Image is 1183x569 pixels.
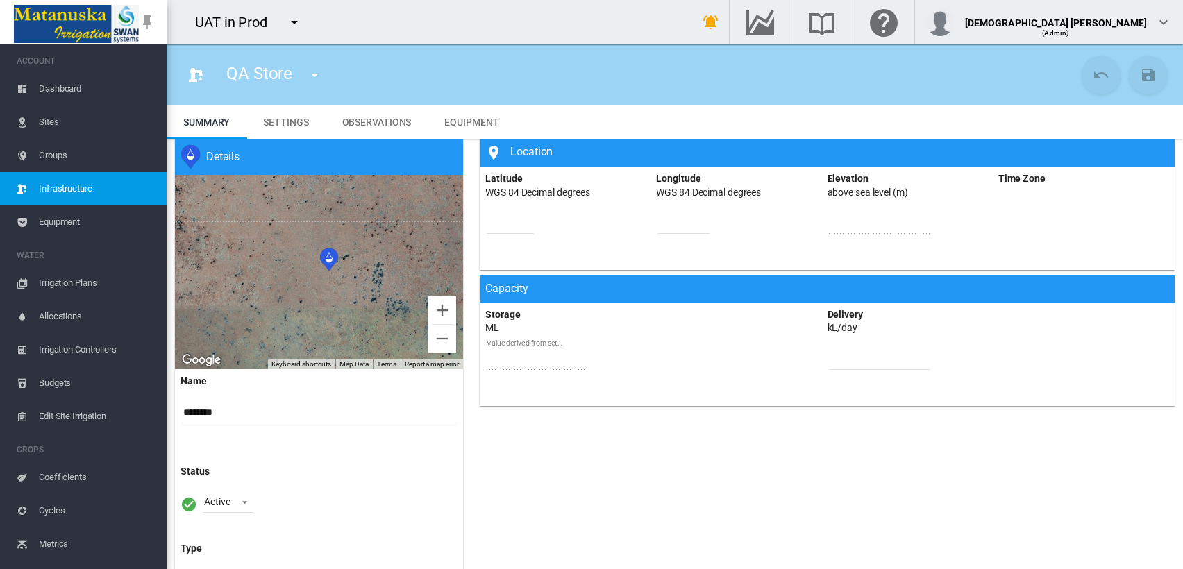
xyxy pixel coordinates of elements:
md-icon: icon-bell-ring [703,14,719,31]
div: Details [201,149,240,164]
button: Zoom out [428,325,456,353]
span: Allocations [39,300,156,333]
img: Google [178,351,224,369]
md-icon: icon-chevron-down [1155,14,1172,31]
div: UAT in Prod [195,12,280,32]
button: icon-bell-ring [697,8,725,36]
button: icon-menu-down [301,61,328,89]
div: Longitude [656,172,700,186]
div: Equipment [444,114,498,130]
div: Status [181,465,458,479]
a: Terms [377,360,396,368]
md-icon: icon-menu-down [306,67,323,83]
div: WGS 84 Decimal degrees [485,186,590,200]
md-icon: icon-undo [1093,67,1109,83]
div: WGS 84 Decimal degrees [656,186,761,200]
div: Delivery [828,308,863,322]
span: Metrics [39,527,156,561]
span: Sites [39,105,156,139]
md-icon: icon-menu-down [286,14,303,31]
md-tab-item: Summary [167,105,246,139]
button: Save Changes [1129,56,1168,94]
span: Dashboard [39,72,156,105]
a: Open this area in Google Maps (opens a new window) [178,351,224,369]
button: icon-water-pump [182,61,210,89]
button: Cancel Changes [1082,56,1121,94]
span: Coefficients [39,461,156,494]
img: profile.jpg [926,8,954,36]
span: QA Store [226,64,292,83]
button: icon-menu-down [280,8,308,36]
span: Cycles [39,494,156,527]
md-tab-item: Observations [326,105,428,139]
md-icon: icon-map-marker [485,144,502,161]
div: Settings [263,114,308,130]
div: Active [204,496,230,507]
div: ML [485,321,499,335]
div: above sea level (m) [828,186,908,200]
md-icon: icon-pin [139,14,156,31]
button: Keyboard shortcuts [271,359,331,369]
button: Map Data [339,359,369,369]
span: Edit Site Irrigation [39,400,156,433]
md-icon: Click here for help [867,14,900,31]
span: Location [505,145,553,158]
input: Value derived from settings. [487,349,587,370]
a: Report a map error [405,360,459,368]
span: ACCOUNT [17,50,156,72]
span: Groups [39,139,156,172]
span: Irrigation Controllers [39,333,156,366]
div: Time Zone [998,172,1046,186]
span: WATER [17,244,156,266]
button: Zoom in [428,296,456,324]
div: Elevation [828,172,869,186]
img: 6.svg [181,144,201,169]
md-icon: icon-water-pump [187,67,204,83]
span: Infrastructure [39,172,156,205]
div: Capacity [480,275,1175,302]
span: Equipment [39,205,156,239]
span: Budgets [39,366,156,400]
div: Storage [485,308,520,322]
md-icon: icon-checkbox-marked-circle [181,496,197,513]
span: Irrigation Plans [39,266,156,300]
div: [DEMOGRAPHIC_DATA] [PERSON_NAME] [965,10,1147,24]
span: CROPS [17,439,156,461]
div: Name [181,375,458,389]
img: Matanuska_LOGO.png [14,5,139,43]
md-icon: Search the knowledge base [805,14,839,31]
span: (Admin) [1042,29,1069,37]
div: Type [181,542,458,556]
md-icon: icon-content-save [1140,67,1157,83]
div: Latitude [485,172,522,186]
div: kL/day [828,321,857,335]
md-icon: Go to the Data Hub [744,14,777,31]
